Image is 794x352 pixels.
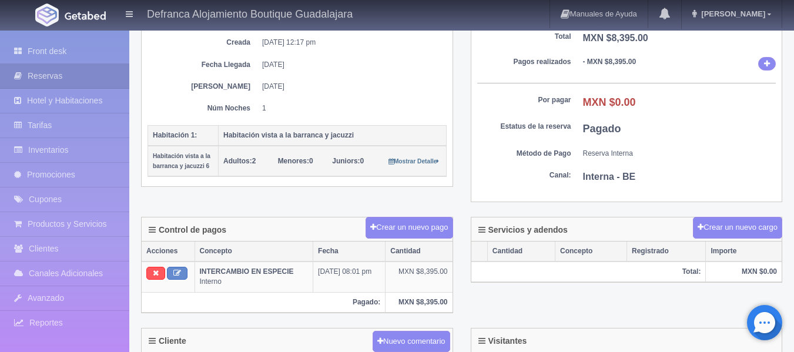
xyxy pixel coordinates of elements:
[388,158,440,165] small: Mostrar Detalle
[706,262,782,282] th: MXN $0.00
[200,267,294,276] b: INTERCAMBIO EN ESPECIE
[477,170,571,180] dt: Canal:
[332,157,360,165] strong: Juniors:
[262,82,438,92] dd: [DATE]
[477,95,571,105] dt: Por pagar
[478,337,527,346] h4: Visitantes
[706,242,782,262] th: Importe
[332,157,364,165] span: 0
[156,82,250,92] dt: [PERSON_NAME]
[583,149,776,159] dd: Reserva Interna
[156,38,250,48] dt: Creada
[477,57,571,67] dt: Pagos realizados
[35,4,59,26] img: Getabed
[278,157,313,165] span: 0
[262,103,438,113] dd: 1
[149,337,186,346] h4: Cliente
[478,226,568,234] h4: Servicios y adendos
[147,6,353,21] h4: Defranca Alojamiento Boutique Guadalajara
[555,242,627,262] th: Concepto
[223,157,252,165] strong: Adultos:
[477,32,571,42] dt: Total
[471,262,706,282] th: Total:
[366,217,453,239] button: Crear un nuevo pago
[142,292,386,312] th: Pagado:
[386,242,453,262] th: Cantidad
[313,262,386,292] td: [DATE] 08:01 pm
[156,103,250,113] dt: Núm Noches
[153,153,210,169] small: Habitación vista a la barranca y jacuzzi 6
[477,122,571,132] dt: Estatus de la reserva
[195,242,313,262] th: Concepto
[153,131,197,139] b: Habitación 1:
[313,242,386,262] th: Fecha
[487,242,555,262] th: Cantidad
[142,242,195,262] th: Acciones
[583,172,636,182] b: Interna - BE
[195,262,313,292] td: Interno
[583,58,636,66] b: - MXN $8,395.00
[262,38,438,48] dd: [DATE] 12:17 pm
[693,217,782,239] button: Crear un nuevo cargo
[583,33,648,43] b: MXN $8,395.00
[262,60,438,70] dd: [DATE]
[223,157,256,165] span: 2
[698,9,765,18] span: [PERSON_NAME]
[583,123,621,135] b: Pagado
[627,242,706,262] th: Registrado
[583,96,636,108] b: MXN $0.00
[149,226,226,234] h4: Control de pagos
[477,149,571,159] dt: Método de Pago
[386,262,453,292] td: MXN $8,395.00
[65,11,106,20] img: Getabed
[388,157,440,165] a: Mostrar Detalle
[278,157,309,165] strong: Menores:
[156,60,250,70] dt: Fecha Llegada
[219,125,447,146] th: Habitación vista a la barranca y jacuzzi
[386,292,453,312] th: MXN $8,395.00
